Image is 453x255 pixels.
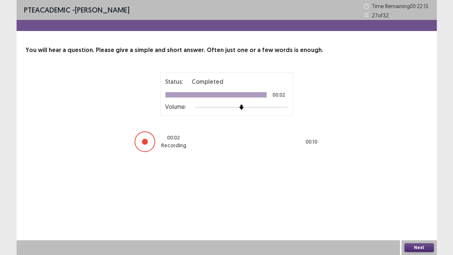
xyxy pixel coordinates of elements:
[372,2,429,10] p: Time Remaining 00 : 22 : 13
[167,134,180,142] p: 00 : 02
[25,46,428,55] p: You will hear a question. Please give a simple and short answer. Often just one or a few words is...
[165,102,186,111] p: Volume:
[192,77,223,86] p: Completed
[239,105,244,110] img: arrow-thumb
[404,243,434,252] button: Next
[24,5,70,14] span: PTE academic
[306,138,317,146] p: 00 : 10
[165,77,183,86] p: Status:
[272,92,285,97] p: 00:02
[161,142,186,149] p: Recording
[24,4,129,15] p: - [PERSON_NAME]
[372,11,389,19] p: 27 of 32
